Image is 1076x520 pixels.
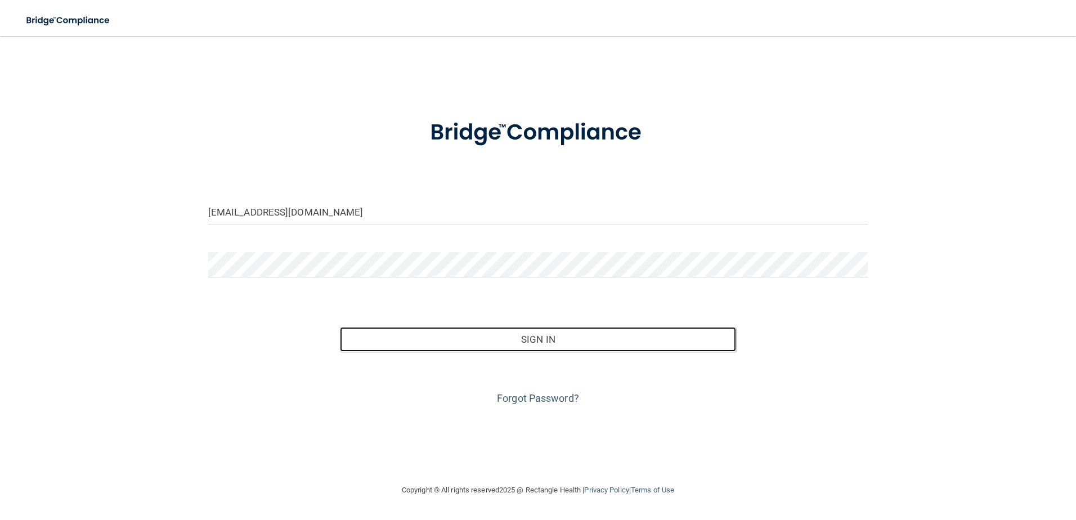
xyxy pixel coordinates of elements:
[584,486,629,494] a: Privacy Policy
[333,472,743,508] div: Copyright © All rights reserved 2025 @ Rectangle Health | |
[17,9,120,32] img: bridge_compliance_login_screen.278c3ca4.svg
[208,199,868,225] input: Email
[631,486,674,494] a: Terms of Use
[340,327,736,352] button: Sign In
[497,392,579,404] a: Forgot Password?
[407,104,669,162] img: bridge_compliance_login_screen.278c3ca4.svg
